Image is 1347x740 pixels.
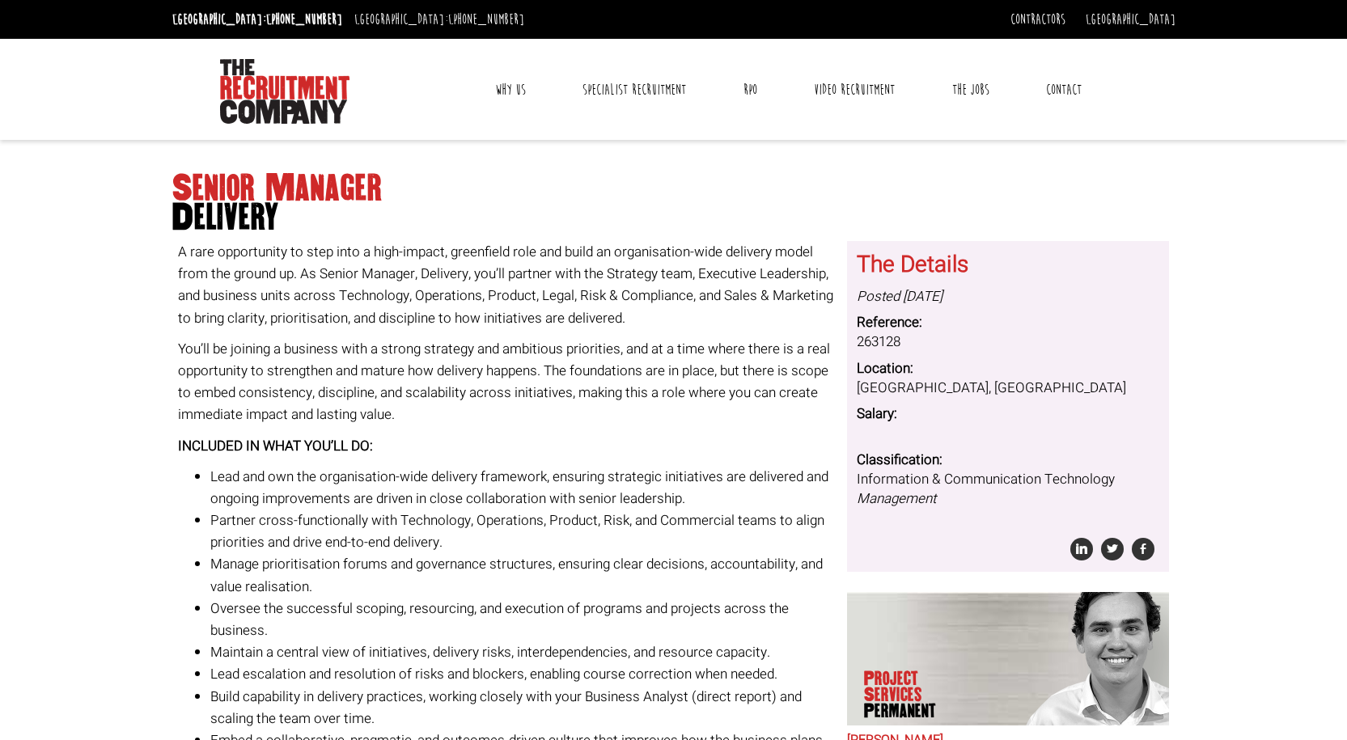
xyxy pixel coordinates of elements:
[220,59,349,124] img: The Recruitment Company
[857,253,1159,278] h3: The Details
[731,70,769,110] a: RPO
[857,404,1159,424] dt: Salary:
[864,670,977,719] p: Project Services
[172,203,1175,232] span: Delivery
[570,70,698,110] a: Specialist Recruitment
[857,286,942,307] i: Posted [DATE]
[210,686,835,729] li: Build capability in delivery practices, working closely with your Business Analyst (direct report...
[1010,11,1065,28] a: Contractors
[857,488,936,509] i: Management
[864,703,977,719] span: Permanent
[448,11,524,28] a: [PHONE_NUMBER]
[210,466,835,510] li: Lead and own the organisation-wide delivery framework, ensuring strategic initiatives are deliver...
[178,241,835,329] p: A rare opportunity to step into a high-impact, greenfield role and build an organisation-wide del...
[857,359,1159,378] dt: Location:
[350,6,528,32] li: [GEOGRAPHIC_DATA]:
[857,313,1159,332] dt: Reference:
[168,6,346,32] li: [GEOGRAPHIC_DATA]:
[802,70,907,110] a: Video Recruitment
[210,641,835,663] li: Maintain a central view of initiatives, delivery risks, interdependencies, and resource capacity.
[210,663,835,685] li: Lead escalation and resolution of risks and blockers, enabling course correction when needed.
[1086,11,1175,28] a: [GEOGRAPHIC_DATA]
[178,338,835,426] p: You’ll be joining a business with a strong strategy and ambitious priorities, and at a time where...
[1014,592,1169,725] img: Sam McKay does Project Services Permanent
[178,436,373,456] strong: INCLUDED IN WHAT YOU’LL DO:
[940,70,1002,110] a: The Jobs
[857,378,1159,398] dd: [GEOGRAPHIC_DATA], [GEOGRAPHIC_DATA]
[210,598,835,641] li: Oversee the successful scoping, resourcing, and execution of programs and projects across the bus...
[210,510,835,553] li: Partner cross-functionally with Technology, Operations, Product, Risk, and Commercial teams to al...
[266,11,342,28] a: [PHONE_NUMBER]
[857,450,1159,470] dt: Classification:
[1034,70,1094,110] a: Contact
[857,332,1159,352] dd: 263128
[210,553,835,597] li: Manage prioritisation forums and governance structures, ensuring clear decisions, accountability,...
[172,174,1175,232] h1: Senior Manager
[483,70,538,110] a: Why Us
[857,470,1159,510] dd: Information & Communication Technology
